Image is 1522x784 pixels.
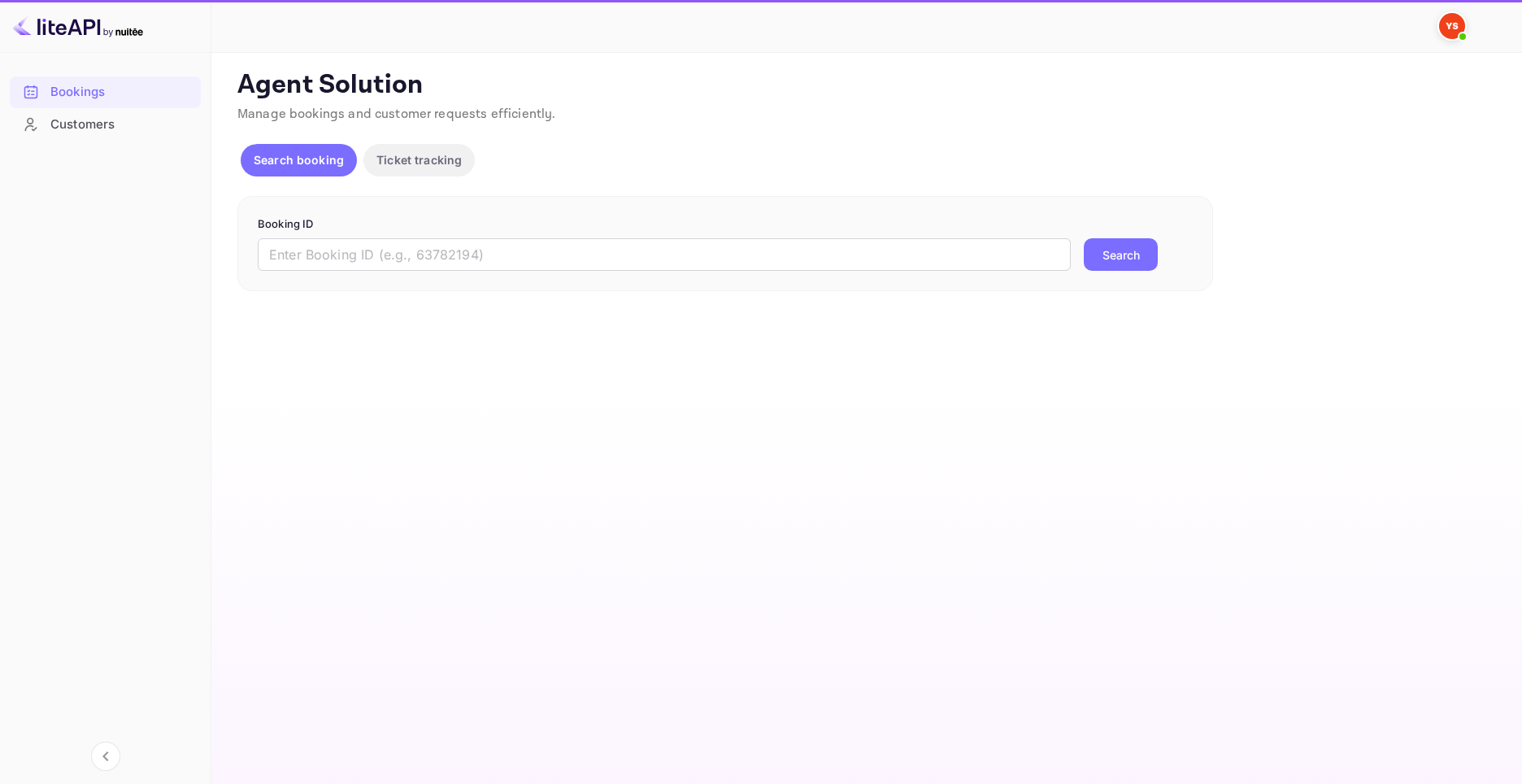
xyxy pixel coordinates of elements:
[50,83,193,102] div: Bookings
[13,13,143,39] img: LiteAPI logo
[258,216,1193,233] p: Booking ID
[254,151,344,168] p: Search booking
[91,742,120,771] button: Collapse navigation
[376,151,462,168] p: Ticket tracking
[237,106,556,123] span: Manage bookings and customer requests efficiently.
[237,69,1493,102] p: Agent Solution
[10,76,201,108] div: Bookings
[10,76,201,107] a: Bookings
[258,238,1071,271] input: Enter Booking ID (e.g., 63782194)
[10,109,201,141] div: Customers
[1084,238,1158,271] button: Search
[1439,13,1465,39] img: Yandex Support
[50,115,193,134] div: Customers
[10,109,201,139] a: Customers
